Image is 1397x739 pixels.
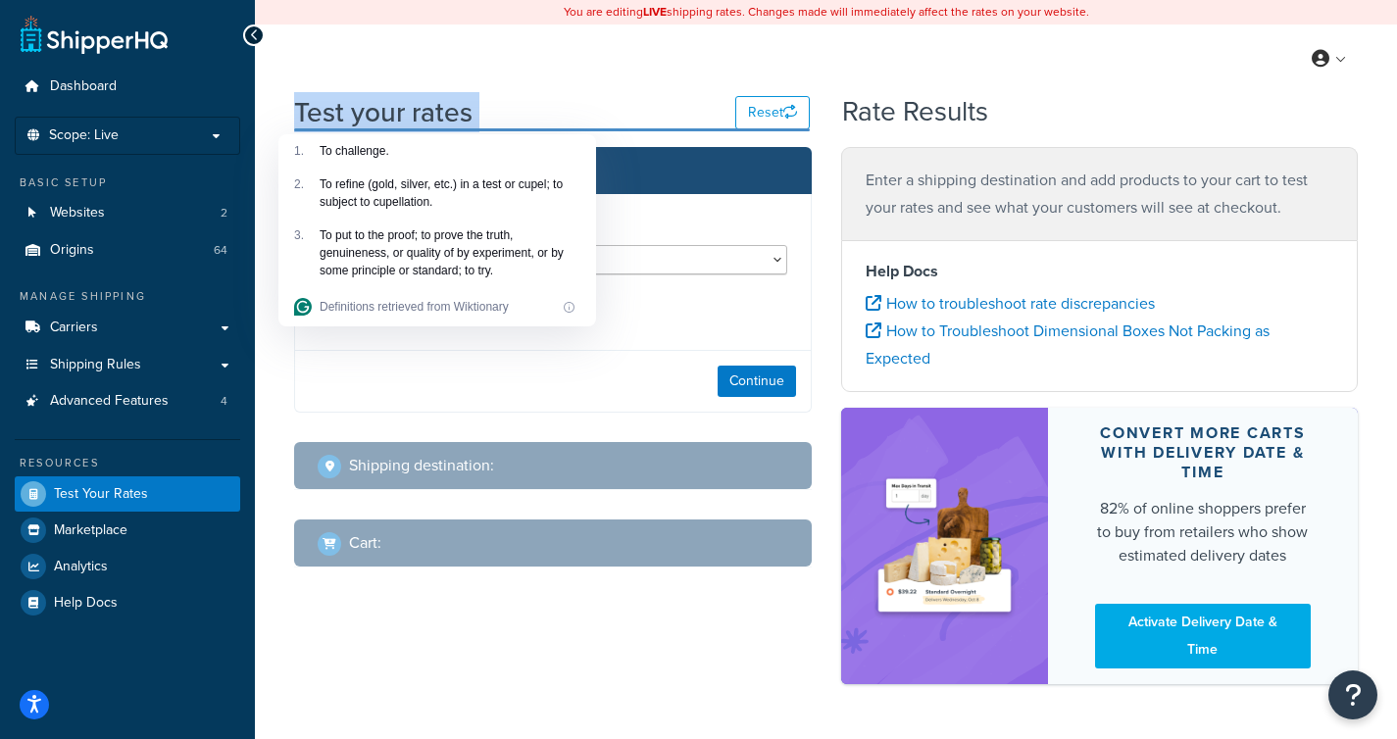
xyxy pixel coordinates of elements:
h2: Rate Results [842,97,988,127]
img: feature-image-ddt-36eae7f7280da8017bfb280eaccd9c446f90b1fe08728e4019434db127062ab4.png [871,442,1019,650]
span: 64 [214,242,227,259]
p: Enter a shipping destination and add products to your cart to test your rates and see what your c... [866,167,1334,222]
h1: Test your rates [294,93,473,131]
span: 4 [221,393,227,410]
a: Origins64 [15,232,240,269]
span: Test Your Rates [54,486,148,503]
div: 82% of online shoppers prefer to buy from retailers who show estimated delivery dates [1095,497,1312,567]
a: Help Docs [15,585,240,620]
a: Websites2 [15,195,240,231]
span: Help Docs [54,595,118,612]
h2: Cart : [349,534,381,552]
a: Shipping Rules [15,347,240,383]
a: Dashboard [15,69,240,105]
button: Continue [718,366,796,397]
span: Scope: Live [49,127,119,144]
a: Analytics [15,549,240,584]
a: Marketplace [15,513,240,548]
span: Websites [50,205,105,222]
a: Activate Delivery Date & Time [1095,604,1312,668]
li: Advanced Features [15,383,240,419]
a: Advanced Features4 [15,383,240,419]
a: How to Troubleshoot Dimensional Boxes Not Packing as Expected [866,320,1270,369]
span: Shipping Rules [50,357,141,373]
div: Basic Setup [15,174,240,191]
span: Carriers [50,320,98,336]
span: Origins [50,242,94,259]
a: Test Your Rates [15,476,240,512]
li: Websites [15,195,240,231]
span: Advanced Features [50,393,169,410]
a: Carriers [15,310,240,346]
h2: Shipping destination : [349,457,494,474]
b: LIVE [643,3,667,21]
div: Manage Shipping [15,288,240,305]
button: Open Resource Center [1328,670,1377,719]
span: Dashboard [50,78,117,95]
button: Reset [735,96,810,129]
h4: Help Docs [866,260,1334,283]
div: Convert more carts with delivery date & time [1095,423,1312,482]
span: Analytics [54,559,108,575]
a: How to troubleshoot rate discrepancies [866,292,1155,315]
li: Origins [15,232,240,269]
div: Resources [15,455,240,471]
span: 2 [221,205,227,222]
span: Marketplace [54,522,127,539]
